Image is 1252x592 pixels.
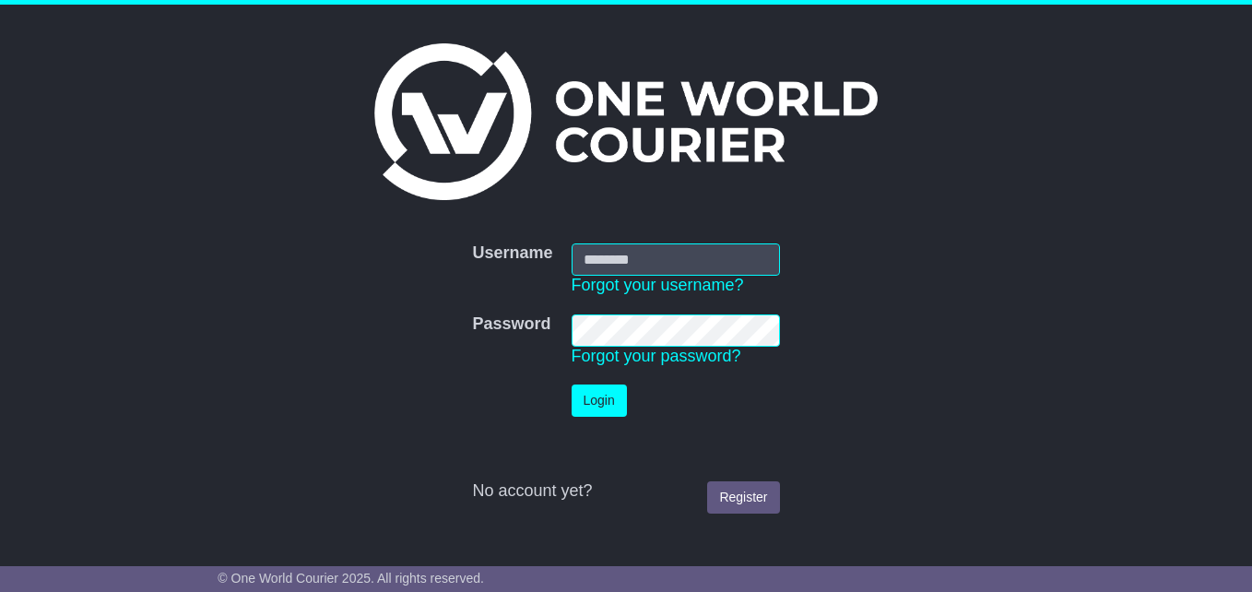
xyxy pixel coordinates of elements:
[572,347,741,365] a: Forgot your password?
[374,43,878,200] img: One World
[472,314,550,335] label: Password
[572,385,627,417] button: Login
[472,243,552,264] label: Username
[572,276,744,294] a: Forgot your username?
[707,481,779,514] a: Register
[218,571,484,586] span: © One World Courier 2025. All rights reserved.
[472,481,779,502] div: No account yet?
